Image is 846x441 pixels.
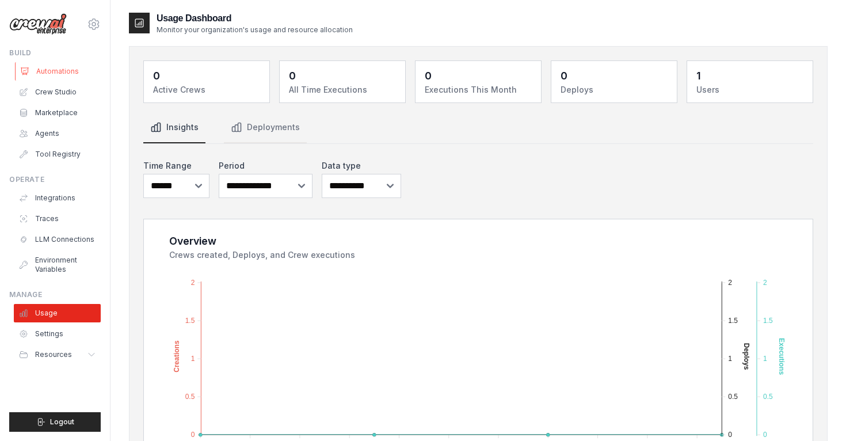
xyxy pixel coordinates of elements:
[425,84,534,96] dt: Executions This Month
[561,68,567,84] div: 0
[14,104,101,122] a: Marketplace
[742,343,750,370] text: Deploys
[143,160,209,172] label: Time Range
[14,83,101,101] a: Crew Studio
[9,412,101,432] button: Logout
[14,230,101,249] a: LLM Connections
[169,249,799,261] dt: Crews created, Deploys, and Crew executions
[9,13,67,35] img: Logo
[219,160,313,172] label: Period
[9,48,101,58] div: Build
[728,317,738,325] tspan: 1.5
[289,68,296,84] div: 0
[14,145,101,164] a: Tool Registry
[778,338,786,375] text: Executions
[14,325,101,343] a: Settings
[763,279,767,287] tspan: 2
[224,112,307,143] button: Deployments
[143,112,813,143] nav: Tabs
[15,62,102,81] a: Automations
[728,431,732,439] tspan: 0
[173,340,181,372] text: Creations
[322,160,401,172] label: Data type
[14,210,101,228] a: Traces
[157,12,353,25] h2: Usage Dashboard
[50,417,74,427] span: Logout
[561,84,670,96] dt: Deploys
[14,251,101,279] a: Environment Variables
[9,175,101,184] div: Operate
[157,25,353,35] p: Monitor your organization's usage and resource allocation
[696,68,701,84] div: 1
[169,233,216,249] div: Overview
[153,68,160,84] div: 0
[728,393,738,401] tspan: 0.5
[35,350,72,359] span: Resources
[191,279,195,287] tspan: 2
[728,355,732,363] tspan: 1
[763,317,773,325] tspan: 1.5
[153,84,262,96] dt: Active Crews
[425,68,432,84] div: 0
[728,279,732,287] tspan: 2
[763,355,767,363] tspan: 1
[9,290,101,299] div: Manage
[191,355,195,363] tspan: 1
[191,431,195,439] tspan: 0
[185,317,195,325] tspan: 1.5
[696,84,806,96] dt: Users
[763,393,773,401] tspan: 0.5
[763,431,767,439] tspan: 0
[14,345,101,364] button: Resources
[185,393,195,401] tspan: 0.5
[143,112,205,143] button: Insights
[289,84,398,96] dt: All Time Executions
[14,124,101,143] a: Agents
[14,304,101,322] a: Usage
[14,189,101,207] a: Integrations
